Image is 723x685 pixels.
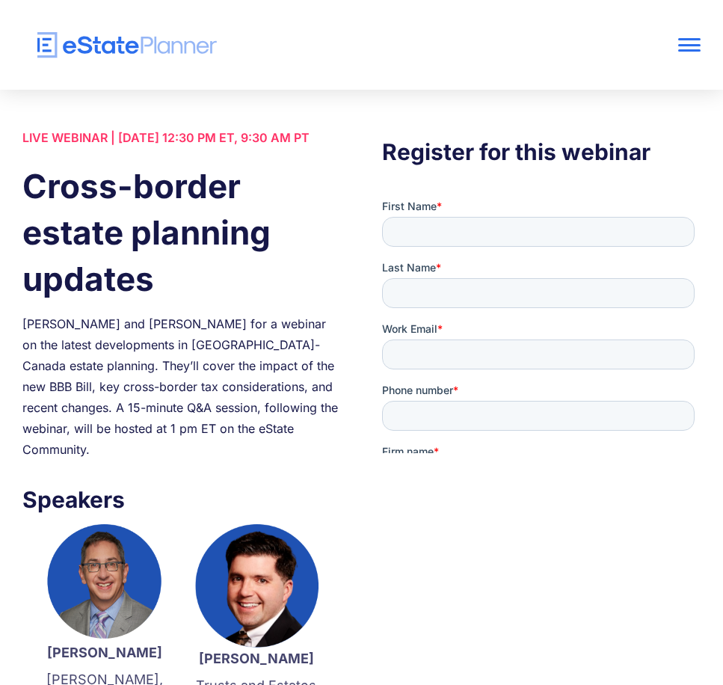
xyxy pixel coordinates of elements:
h1: Cross-border estate planning updates [22,163,341,302]
strong: [PERSON_NAME] [199,651,314,666]
iframe: Form 0 [382,199,701,453]
h3: Speakers [22,482,341,517]
div: LIVE WEBINAR | [DATE] 12:30 PM ET, 9:30 AM PT [22,127,341,148]
strong: [PERSON_NAME] [47,645,162,660]
div: [PERSON_NAME] and [PERSON_NAME] for a webinar on the latest developments in [GEOGRAPHIC_DATA]-Can... [22,313,341,460]
h3: Register for this webinar [382,135,701,169]
a: home [22,32,565,58]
